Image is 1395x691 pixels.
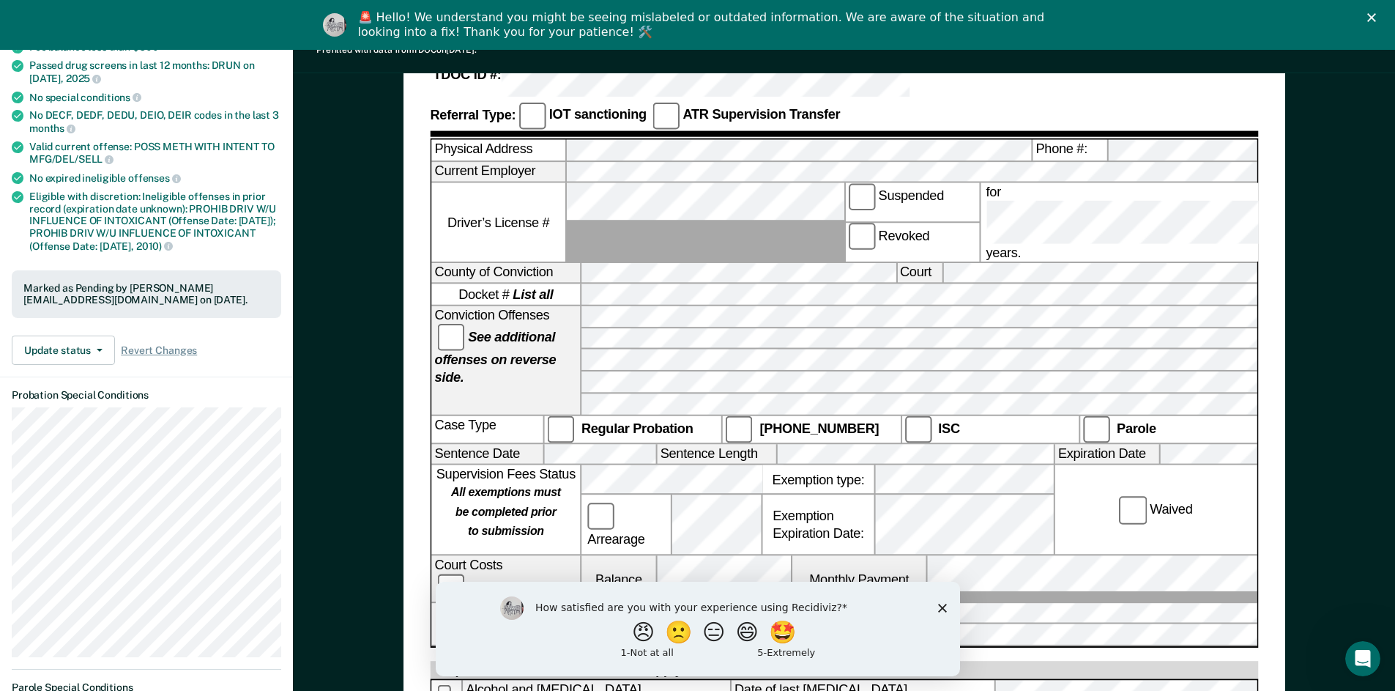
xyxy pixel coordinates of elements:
[518,103,546,130] input: IOT sanctioning
[682,108,840,122] strong: ATR Supervision Transfer
[81,92,141,103] span: conditions
[792,556,926,601] label: Monthly Payment
[896,263,941,284] label: Court
[431,306,580,414] div: Conviction Offenses
[436,582,960,676] iframe: Survey by Kim from Recidiviz
[433,68,501,83] strong: TDOC ID #:
[657,444,775,465] label: Sentence Length
[848,183,875,210] input: Suspended
[938,421,959,435] strong: ISC
[1119,497,1146,524] input: Waived
[431,162,565,182] label: Current Employer
[547,415,574,443] input: Regular Probation
[430,108,516,122] strong: Referral Type:
[431,556,580,601] div: Court Costs
[762,466,874,495] label: Exemption type:
[29,191,281,253] div: Eligible with discretion: Ineligible offenses in prior record (expiration date unknown): PROHIB D...
[29,141,281,166] div: Valid current offense: POSS METH WITH INTENT TO
[451,487,561,539] strong: All exemptions must be completed prior to submission
[323,13,346,37] img: Profile image for Kim
[12,336,115,365] button: Update status
[1116,497,1195,524] label: Waived
[29,153,114,165] span: MFG/DEL/SELL
[581,556,655,601] label: Balance
[431,263,580,284] label: County of Conviction
[726,415,753,443] input: [PHONE_NUMBER]
[23,282,269,307] div: Marked as Pending by [PERSON_NAME][EMAIL_ADDRESS][DOMAIN_NAME] on [DATE].
[581,421,693,435] strong: Regular Probation
[29,171,281,185] div: No expired ineligible
[584,503,668,547] label: Arrearage
[434,330,556,385] strong: See additional offenses on reverse side.
[513,287,553,302] strong: List all
[468,580,536,594] strong: Paid in Full
[12,389,281,402] dt: Probation Special Conditions
[845,183,978,221] label: Suspended
[431,183,565,261] label: Driver’s License #
[358,10,1049,40] div: 🚨 Hello! We understand you might be seeing mislabeled or outdated information. We are aware of th...
[848,223,875,251] input: Revoked
[29,59,281,84] div: Passed drug screens in last 12 months: DRUN on [DATE],
[904,415,931,443] input: ISC
[986,202,1394,244] input: for years.
[548,108,646,122] strong: IOT sanctioning
[29,109,281,134] div: No DECF, DEDF, DEDU, DEIO, DEIR codes in the last 3
[431,603,580,646] div: Restitution:
[458,286,553,303] span: Docket #
[431,444,543,465] label: Sentence Date
[437,574,464,602] input: Paid in Full
[1367,13,1382,22] div: Close
[652,103,679,130] input: ATR Supervision Transfer
[29,91,281,104] div: No special
[66,73,101,84] span: 2025
[759,421,879,435] strong: [PHONE_NUMBER]
[1082,415,1109,443] input: Parole
[128,172,181,184] span: offenses
[1033,140,1106,160] label: Phone #:
[431,466,580,555] div: Supervision Fees Status
[762,495,874,555] div: Exemption Expiration Date:
[587,503,614,530] input: Arrearage
[431,415,543,443] div: Case Type
[431,140,565,160] label: Physical Address
[29,122,75,134] span: months
[136,240,173,252] span: 2010)
[1117,421,1156,435] strong: Parole
[1345,641,1380,676] iframe: Intercom live chat
[845,223,978,262] label: Revoked
[121,344,197,357] span: Revert Changes
[437,324,464,351] input: See additional offenses on reverse side.
[1054,444,1158,465] label: Expiration Date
